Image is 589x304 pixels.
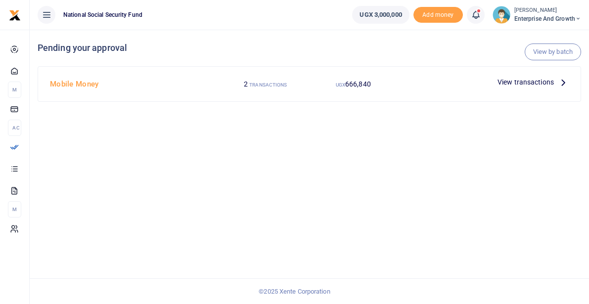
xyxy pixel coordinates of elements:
[38,43,581,53] h4: Pending your approval
[514,6,581,15] small: [PERSON_NAME]
[352,6,409,24] a: UGX 3,000,000
[336,82,345,87] small: UGX
[493,6,510,24] img: profile-user
[493,6,581,24] a: profile-user [PERSON_NAME] Enterprise and Growth
[413,10,463,18] a: Add money
[360,10,402,20] span: UGX 3,000,000
[348,6,413,24] li: Wallet ballance
[59,10,146,19] span: National Social Security Fund
[525,43,581,60] a: View by batch
[413,7,463,23] span: Add money
[9,11,21,18] a: logo-small logo-large logo-large
[514,14,581,23] span: Enterprise and Growth
[498,77,554,87] span: View transactions
[50,79,218,89] h4: Mobile Money
[8,201,21,217] li: M
[249,82,287,87] small: TRANSACTIONS
[8,82,21,98] li: M
[8,120,21,136] li: Ac
[413,7,463,23] li: Toup your wallet
[9,9,21,21] img: logo-small
[244,80,248,88] span: 2
[345,80,371,88] span: 666,840
[367,293,377,304] button: Close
